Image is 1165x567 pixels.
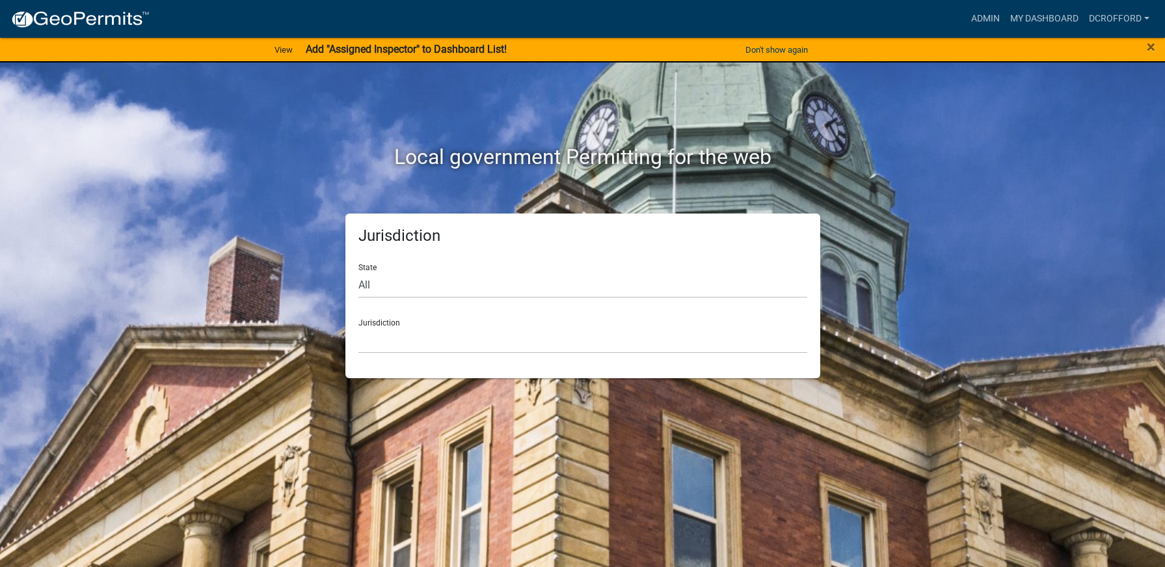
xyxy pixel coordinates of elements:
[740,39,813,61] button: Don't show again
[306,43,507,55] strong: Add "Assigned Inspector" to Dashboard List!
[358,227,807,245] h5: Jurisdiction
[966,7,1005,31] a: Admin
[1084,7,1155,31] a: dcrofford
[1147,38,1155,56] span: ×
[1147,39,1155,55] button: Close
[269,39,298,61] a: View
[1005,7,1084,31] a: My Dashboard
[222,145,944,169] h2: Local government Permitting for the web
